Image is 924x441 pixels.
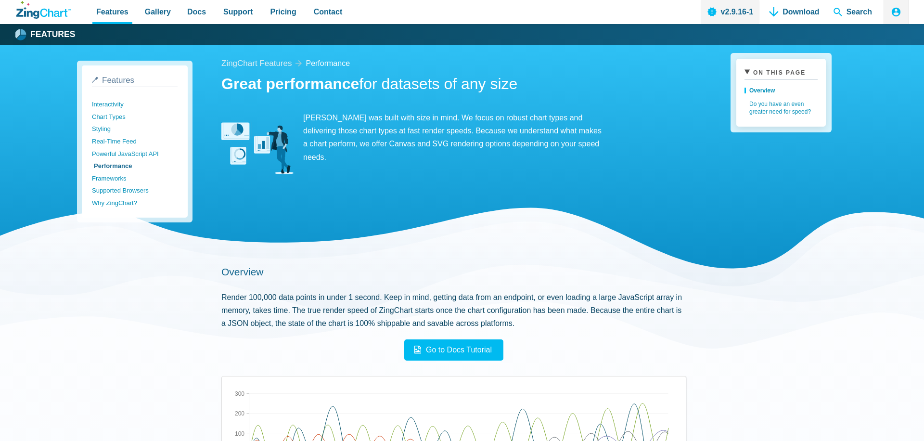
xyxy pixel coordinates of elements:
a: Features [16,27,76,42]
a: Styling [92,123,178,135]
span: Contact [314,5,343,18]
p: [PERSON_NAME] was built with size in mind. We focus on robust chart types and delivering those ch... [221,111,606,164]
a: Interactivity [92,98,178,111]
a: Go to Docs Tutorial [404,339,503,360]
a: Overview [744,84,818,97]
a: Frameworks [92,172,178,185]
span: Features [96,5,128,18]
a: Overview [221,266,264,277]
strong: Features [30,30,76,39]
a: ZingChart Logo. Click to return to the homepage [16,1,71,19]
a: Features [92,76,178,87]
span: Pricing [270,5,296,18]
img: Interactivity Image [221,111,294,183]
a: Do you have an even greater need for speed? [744,97,818,118]
a: Real-Time Feed [92,135,178,148]
a: Why ZingChart? [92,197,178,209]
a: Powerful JavaScript API [92,148,178,160]
span: Features [102,76,134,85]
a: Chart Types [92,111,178,123]
span: Docs [187,5,206,18]
a: Performance [92,160,178,172]
a: ZingChart Features [221,57,292,71]
p: Render 100,000 data points in under 1 second. Keep in mind, getting data from an endpoint, or eve... [221,291,686,330]
summary: On This Page [744,67,818,80]
a: Supported Browsers [92,184,178,197]
span: Gallery [145,5,171,18]
a: performance [306,57,350,70]
h1: for datasets of any size [221,74,686,96]
strong: Great performance [221,75,359,92]
span: Support [223,5,253,18]
span: Go to Docs Tutorial [416,346,492,354]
